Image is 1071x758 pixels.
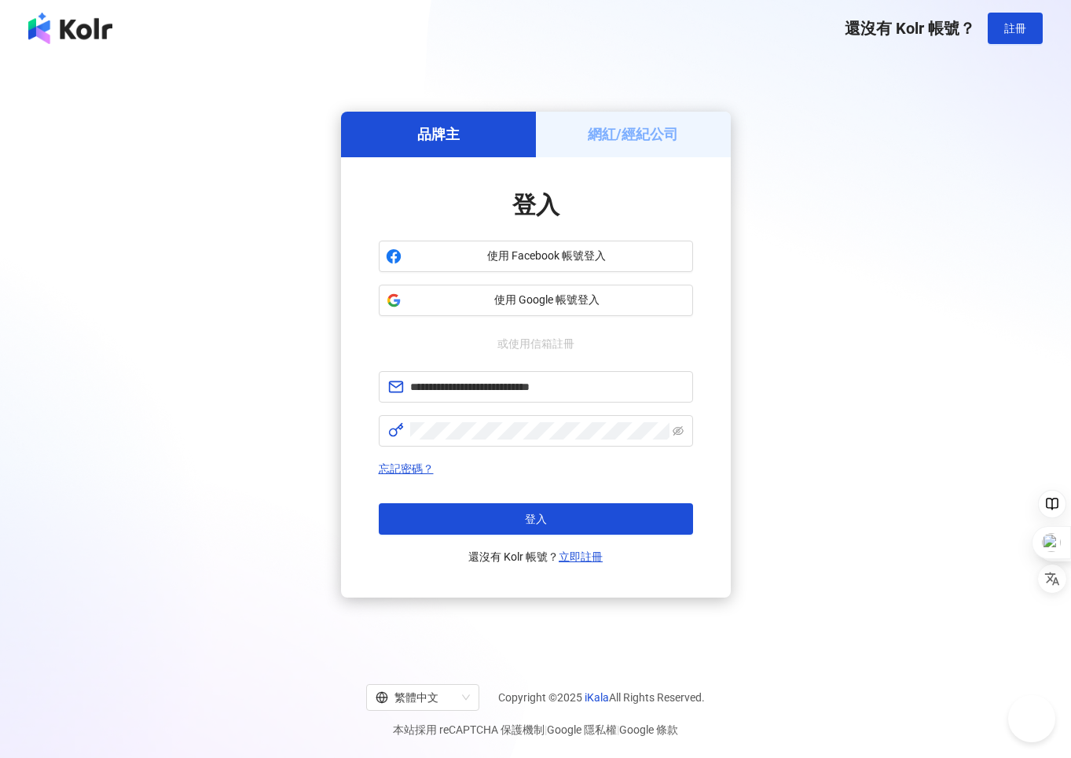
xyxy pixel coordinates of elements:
[468,547,603,566] span: 還沒有 Kolr 帳號？
[408,293,686,308] span: 使用 Google 帳號登入
[585,691,609,704] a: iKala
[559,550,603,563] a: 立即註冊
[512,191,559,219] span: 登入
[545,723,547,736] span: |
[498,688,705,707] span: Copyright © 2025 All Rights Reserved.
[617,723,619,736] span: |
[525,513,547,525] span: 登入
[673,425,684,436] span: eye-invisible
[845,19,975,38] span: 還沒有 Kolr 帳號？
[376,685,456,710] div: 繁體中文
[393,720,678,739] span: 本站採用 reCAPTCHA 保護機制
[28,13,112,44] img: logo
[379,285,693,316] button: 使用 Google 帳號登入
[588,124,678,144] h5: 網紅/經紀公司
[379,241,693,272] button: 使用 Facebook 帳號登入
[547,723,617,736] a: Google 隱私權
[988,13,1043,44] button: 註冊
[1008,695,1055,742] iframe: Help Scout Beacon - Open
[486,335,585,352] span: 或使用信箱註冊
[408,248,686,264] span: 使用 Facebook 帳號登入
[619,723,678,736] a: Google 條款
[379,462,434,475] a: 忘記密碼？
[417,124,460,144] h5: 品牌主
[1004,22,1026,35] span: 註冊
[379,503,693,535] button: 登入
